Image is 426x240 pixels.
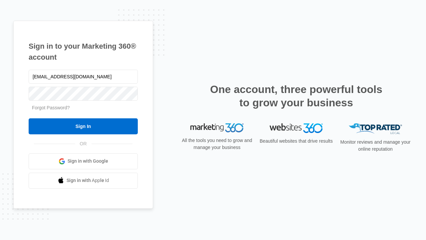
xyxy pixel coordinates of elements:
[29,41,138,63] h1: Sign in to your Marketing 360® account
[190,123,244,133] img: Marketing 360
[180,137,254,151] p: All the tools you need to grow and manage your business
[29,153,138,169] a: Sign in with Google
[32,105,70,110] a: Forgot Password?
[29,118,138,134] input: Sign In
[208,83,384,109] h2: One account, three powerful tools to grow your business
[29,70,138,84] input: Email
[270,123,323,133] img: Websites 360
[349,123,402,134] img: Top Rated Local
[29,173,138,189] a: Sign in with Apple Id
[338,139,413,153] p: Monitor reviews and manage your online reputation
[259,138,333,145] p: Beautiful websites that drive results
[67,177,109,184] span: Sign in with Apple Id
[75,140,92,147] span: OR
[68,158,108,165] span: Sign in with Google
